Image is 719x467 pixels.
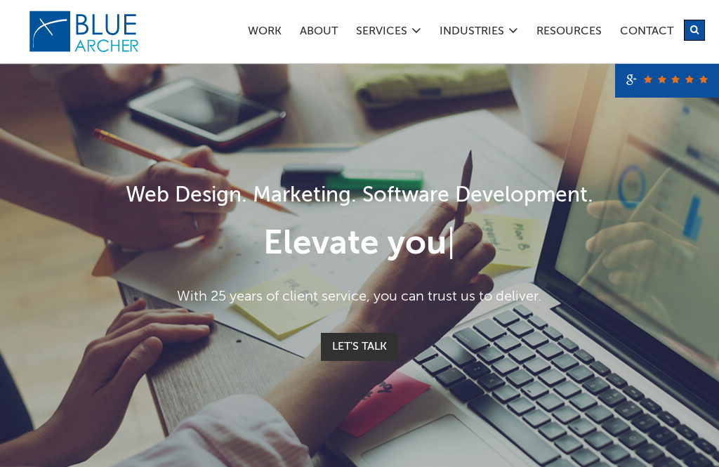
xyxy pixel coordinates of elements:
a: SERVICES [355,26,408,41]
span: | [447,228,456,261]
a: Resources [536,26,602,41]
a: ABOUT [299,26,338,41]
img: Blue Archer Logo [28,10,140,53]
a: Let's Talk [321,333,398,361]
a: Work [247,26,282,41]
p: With 25 years of client service, you can trust us to deliver. [86,287,633,308]
span: Elevate you [263,228,447,261]
a: Industries [439,26,505,41]
h1: Web Design. Marketing. Software Development. [86,180,633,212]
a: Contact [619,26,674,41]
